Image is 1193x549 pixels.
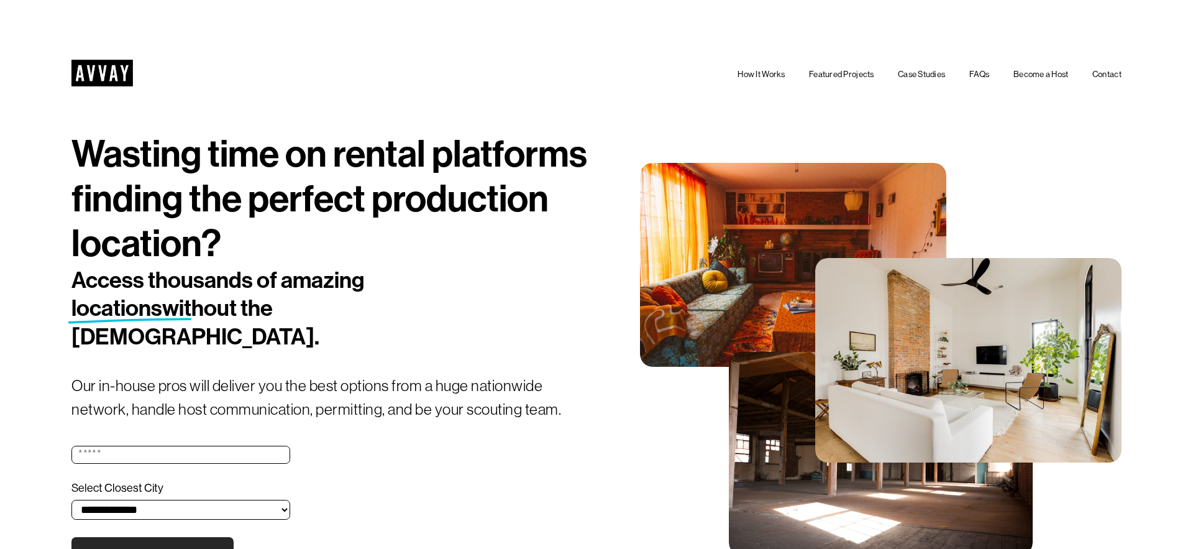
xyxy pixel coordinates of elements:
[738,68,785,82] a: How It Works
[71,60,133,86] img: AVVAY - The First Nationwide Location Scouting Co.
[1092,68,1122,82] a: Contact
[898,68,945,82] a: Case Studies
[71,132,596,266] h1: Wasting time on rental platforms finding the perfect production location?
[71,267,509,353] h2: Access thousands of amazing locations
[809,68,874,82] a: Featured Projects
[71,374,596,421] p: Our in-house pros will deliver you the best options from a huge nationwide network, handle host c...
[71,295,319,351] span: without the [DEMOGRAPHIC_DATA].
[969,68,990,82] a: FAQs
[71,481,290,496] label: Select Closest City
[1013,68,1068,82] a: Become a Host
